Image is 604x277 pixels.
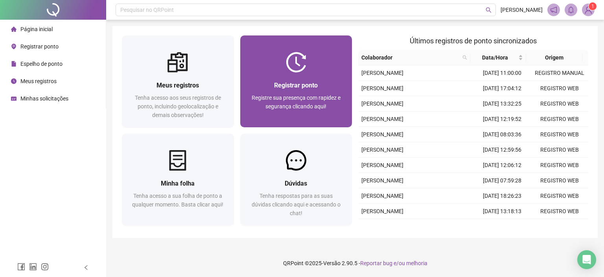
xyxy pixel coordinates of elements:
[589,2,597,10] sup: Atualize o seu contato no menu Meus Dados
[531,219,588,234] td: REGISTRO WEB
[531,65,588,81] td: REGISTRO MANUAL
[361,100,403,107] span: [PERSON_NAME]
[361,70,403,76] span: [PERSON_NAME]
[473,81,531,96] td: [DATE] 17:04:12
[20,61,63,67] span: Espelho de ponto
[531,158,588,173] td: REGISTRO WEB
[410,37,537,45] span: Últimos registros de ponto sincronizados
[106,249,604,277] footer: QRPoint © 2025 - 2.90.5 -
[361,193,403,199] span: [PERSON_NAME]
[531,127,588,142] td: REGISTRO WEB
[83,265,89,270] span: left
[17,263,25,271] span: facebook
[531,173,588,188] td: REGISTRO WEB
[157,82,199,89] span: Meus registros
[361,162,403,168] span: [PERSON_NAME]
[41,263,49,271] span: instagram
[526,50,582,65] th: Origem
[461,52,469,63] span: search
[11,61,17,67] span: file
[252,193,341,216] span: Tenha respostas para as suas dúvidas clicando aqui e acessando o chat!
[550,6,557,13] span: notification
[361,147,403,153] span: [PERSON_NAME]
[473,219,531,234] td: [DATE] 12:21:22
[470,50,526,65] th: Data/Hora
[323,260,341,266] span: Versão
[473,96,531,112] td: [DATE] 13:32:25
[11,96,17,101] span: schedule
[473,173,531,188] td: [DATE] 07:59:28
[361,131,403,138] span: [PERSON_NAME]
[122,134,234,225] a: Minha folhaTenha acesso a sua folha de ponto a qualquer momento. Basta clicar aqui!
[473,53,517,62] span: Data/Hora
[135,95,221,118] span: Tenha acesso aos seus registros de ponto, incluindo geolocalização e demais observações!
[20,78,57,84] span: Meus registros
[567,6,575,13] span: bell
[161,180,195,187] span: Minha folha
[531,204,588,219] td: REGISTRO WEB
[531,112,588,127] td: REGISTRO WEB
[20,43,59,50] span: Registrar ponto
[361,53,459,62] span: Colaborador
[531,142,588,158] td: REGISTRO WEB
[473,142,531,158] td: [DATE] 12:59:56
[285,180,307,187] span: Dúvidas
[473,127,531,142] td: [DATE] 08:03:36
[361,208,403,214] span: [PERSON_NAME]
[486,7,492,13] span: search
[29,263,37,271] span: linkedin
[591,4,594,9] span: 1
[501,6,543,14] span: [PERSON_NAME]
[473,158,531,173] td: [DATE] 12:06:12
[360,260,427,266] span: Reportar bug e/ou melhoria
[132,193,223,208] span: Tenha acesso a sua folha de ponto a qualquer momento. Basta clicar aqui!
[11,26,17,32] span: home
[240,35,352,127] a: Registrar pontoRegistre sua presença com rapidez e segurança clicando aqui!
[252,95,341,110] span: Registre sua presença com rapidez e segurança clicando aqui!
[20,26,53,32] span: Página inicial
[577,250,596,269] div: Open Intercom Messenger
[361,116,403,122] span: [PERSON_NAME]
[274,82,318,89] span: Registrar ponto
[531,81,588,96] td: REGISTRO WEB
[361,177,403,184] span: [PERSON_NAME]
[473,188,531,204] td: [DATE] 18:26:23
[20,95,68,102] span: Minhas solicitações
[11,78,17,84] span: clock-circle
[462,55,467,60] span: search
[531,96,588,112] td: REGISTRO WEB
[11,44,17,49] span: environment
[473,65,531,81] td: [DATE] 11:00:00
[531,188,588,204] td: REGISTRO WEB
[240,134,352,225] a: DúvidasTenha respostas para as suas dúvidas clicando aqui e acessando o chat!
[122,35,234,127] a: Meus registrosTenha acesso aos seus registros de ponto, incluindo geolocalização e demais observa...
[361,85,403,91] span: [PERSON_NAME]
[473,112,531,127] td: [DATE] 12:19:52
[582,4,594,16] img: 89734
[473,204,531,219] td: [DATE] 13:18:13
